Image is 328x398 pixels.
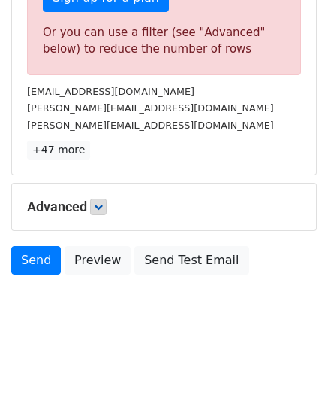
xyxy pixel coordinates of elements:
[27,120,274,131] small: [PERSON_NAME][EMAIL_ADDRESS][DOMAIN_NAME]
[65,246,131,275] a: Preview
[27,141,90,160] a: +47 more
[134,246,248,275] a: Send Test Email
[11,246,61,275] a: Send
[43,24,285,58] div: Or you can use a filter (see "Advanced" below) to reduce the number of rows
[27,102,274,114] small: [PERSON_NAME][EMAIL_ADDRESS][DOMAIN_NAME]
[27,86,194,97] small: [EMAIL_ADDRESS][DOMAIN_NAME]
[27,199,301,215] h5: Advanced
[253,326,328,398] iframe: Chat Widget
